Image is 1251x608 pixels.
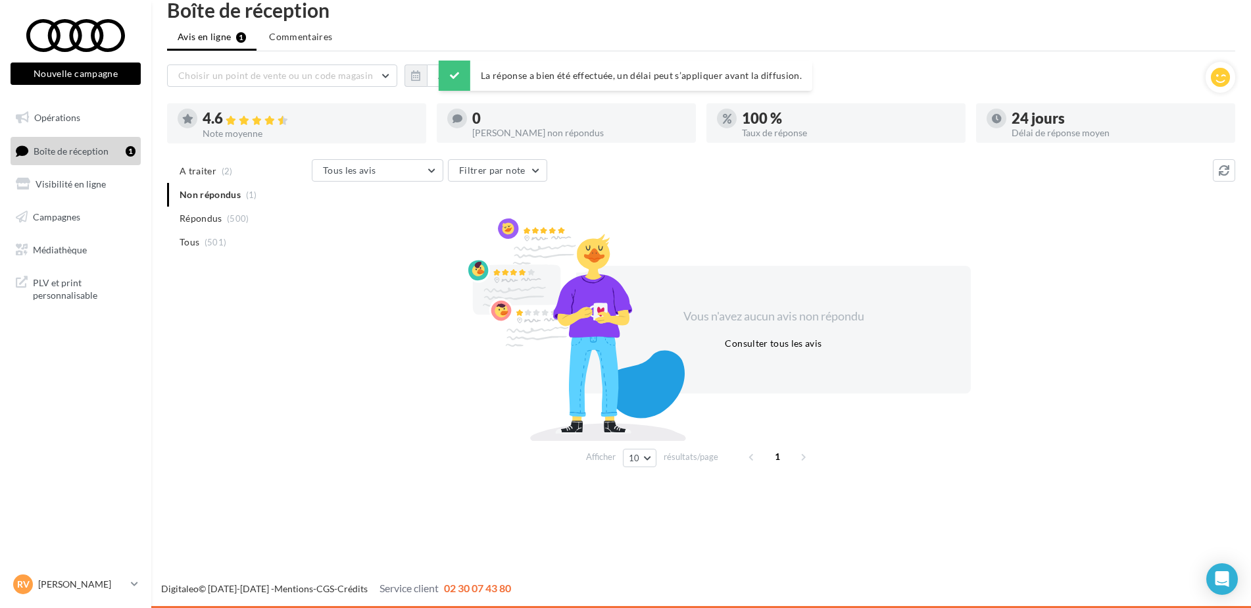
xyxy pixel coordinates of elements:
a: Visibilité en ligne [8,170,143,198]
span: 02 30 07 43 80 [444,582,511,594]
button: Filtrer par note [448,159,547,182]
div: 4.6 [203,111,416,126]
span: RV [17,578,30,591]
span: Tous [180,236,199,249]
button: Consulter tous les avis [720,336,827,351]
a: Opérations [8,104,143,132]
a: PLV et print personnalisable [8,268,143,307]
span: Visibilité en ligne [36,178,106,190]
div: Délai de réponse moyen [1012,128,1225,138]
div: La réponse a bien été effectuée, un délai peut s’appliquer avant la diffusion. [439,61,812,91]
span: Tous les avis [323,165,376,176]
span: Choisir un point de vente ou un code magasin [178,70,373,81]
span: Médiathèque [33,243,87,255]
button: Tous les avis [312,159,443,182]
div: [PERSON_NAME] non répondus [472,128,685,138]
span: Commentaires [269,30,332,43]
button: Choisir un point de vente ou un code magasin [167,64,397,87]
span: Afficher [586,451,616,463]
div: 0 [472,111,685,126]
button: 10 [623,449,656,467]
a: Campagnes [8,203,143,231]
span: Opérations [34,112,80,123]
div: 1 [126,146,135,157]
div: Open Intercom Messenger [1206,563,1238,595]
a: Boîte de réception1 [8,137,143,165]
span: (501) [205,237,227,247]
a: CGS [316,583,334,594]
a: Digitaleo [161,583,199,594]
span: Boîte de réception [34,145,109,156]
span: 1 [767,446,788,467]
a: RV [PERSON_NAME] [11,572,141,597]
div: 100 % [742,111,955,126]
button: Au total [427,64,484,87]
span: (500) [227,213,249,224]
span: Campagnes [33,211,80,222]
button: Au total [405,64,484,87]
span: Répondus [180,212,222,225]
span: Service client [380,582,439,594]
span: A traiter [180,165,216,178]
span: résultats/page [664,451,718,463]
div: Note moyenne [203,129,416,138]
a: Mentions [274,583,313,594]
p: [PERSON_NAME] [38,578,126,591]
div: 24 jours [1012,111,1225,126]
div: Vous n'avez aucun avis non répondu [660,308,887,325]
span: (2) [222,166,233,176]
a: Crédits [337,583,368,594]
span: © [DATE]-[DATE] - - - [161,583,511,594]
span: 10 [629,453,640,463]
a: Médiathèque [8,236,143,264]
button: Nouvelle campagne [11,63,141,85]
div: Taux de réponse [742,128,955,138]
span: PLV et print personnalisable [33,274,135,302]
